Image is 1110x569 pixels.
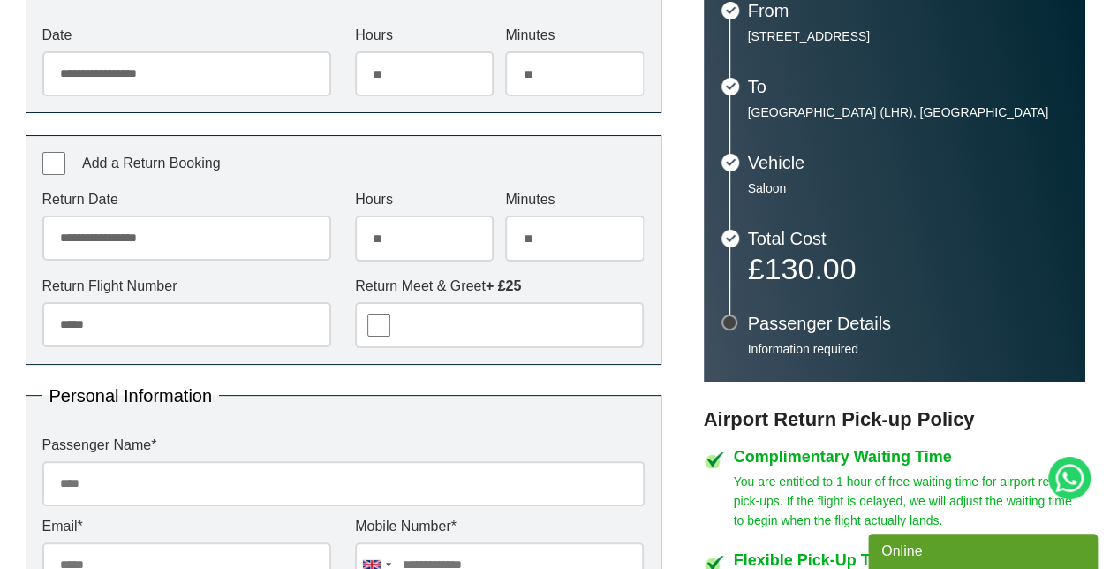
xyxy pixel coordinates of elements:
[505,193,644,207] label: Minutes
[355,28,494,42] label: Hours
[42,520,331,534] label: Email
[748,104,1068,120] p: [GEOGRAPHIC_DATA] (LHR), [GEOGRAPHIC_DATA]
[748,341,1068,357] p: Information required
[748,154,1068,171] h3: Vehicle
[42,152,65,175] input: Add a Return Booking
[42,279,331,293] label: Return Flight Number
[748,256,1068,281] p: £
[42,193,331,207] label: Return Date
[355,279,644,293] label: Return Meet & Greet
[486,278,521,293] strong: + £25
[748,2,1068,19] h3: From
[42,28,331,42] label: Date
[355,193,494,207] label: Hours
[734,552,1085,568] h4: Flexible Pick-Up Time
[748,180,1068,196] p: Saloon
[748,230,1068,247] h3: Total Cost
[355,520,644,534] label: Mobile Number
[42,438,645,452] label: Passenger Name
[868,530,1101,569] iframe: chat widget
[734,472,1085,530] p: You are entitled to 1 hour of free waiting time for airport return pick-ups. If the flight is del...
[748,315,1068,332] h3: Passenger Details
[748,28,1068,44] p: [STREET_ADDRESS]
[82,156,221,171] span: Add a Return Booking
[42,387,220,405] legend: Personal Information
[764,252,856,285] span: 130.00
[734,449,1085,465] h4: Complimentary Waiting Time
[704,408,1085,431] h3: Airport Return Pick-up Policy
[748,78,1068,95] h3: To
[505,28,644,42] label: Minutes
